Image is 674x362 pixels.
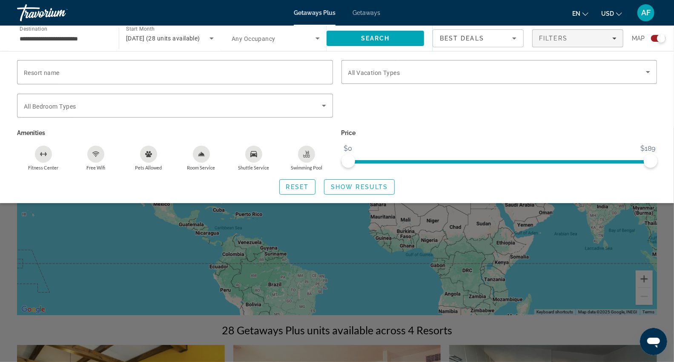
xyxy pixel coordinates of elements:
span: Best Deals [440,35,484,42]
span: Free Wifi [86,165,105,170]
span: Pets Allowed [135,165,162,170]
span: Filters [539,35,568,42]
button: Fitness Center [17,145,70,171]
span: Start Month [126,26,155,32]
span: Fitness Center [28,165,58,170]
span: All Vacation Types [348,69,400,76]
span: ngx-slider-max [644,154,657,168]
a: Getaways Plus [294,9,336,16]
span: Search [361,35,390,42]
ngx-slider: ngx-slider [341,160,657,162]
button: Change language [572,7,588,20]
mat-select: Sort by [440,33,516,43]
span: Swimming Pool [291,165,322,170]
button: Reset [279,179,316,195]
button: Shuttle Service [227,145,280,171]
span: Shuttle Service [238,165,270,170]
button: Free Wifi [70,145,123,171]
button: Search [327,31,424,46]
button: User Menu [635,4,657,22]
button: Room Service [175,145,228,171]
iframe: Button to launch messaging window [640,328,667,355]
span: $189 [640,142,657,155]
span: All Bedroom Types [24,103,76,110]
button: Pets Allowed [122,145,175,171]
button: Filters [532,29,623,47]
span: ngx-slider [341,154,355,168]
span: Any Occupancy [232,35,275,42]
input: Select destination [20,34,108,44]
button: Show Results [324,179,395,195]
span: [DATE] (28 units available) [126,35,200,42]
span: Map [632,32,645,44]
p: Price [341,127,657,139]
span: USD [601,10,614,17]
span: Room Service [187,165,215,170]
button: Swimming Pool [280,145,333,171]
p: Amenities [17,127,333,139]
a: Getaways [353,9,380,16]
span: $0 [343,142,354,155]
span: Reset [286,184,309,190]
span: Show Results [331,184,388,190]
span: en [572,10,580,17]
span: Resort name [24,69,60,76]
button: Change currency [601,7,622,20]
span: Destination [20,26,47,32]
span: AF [641,9,651,17]
a: Travorium [17,2,102,24]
